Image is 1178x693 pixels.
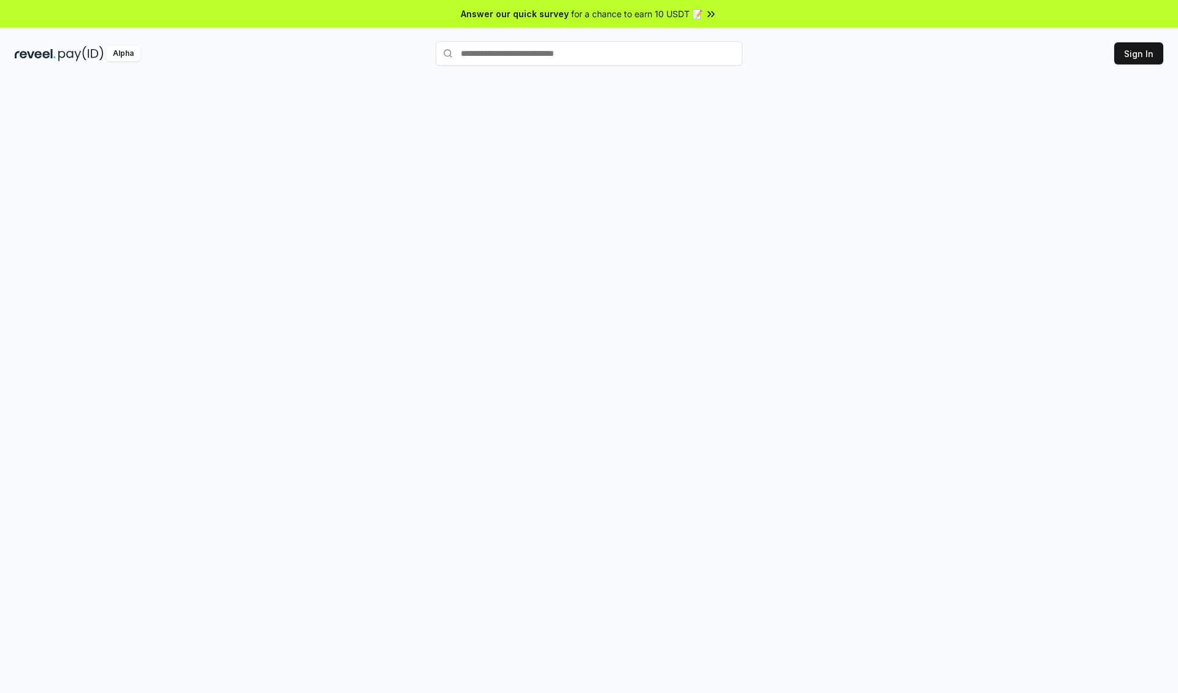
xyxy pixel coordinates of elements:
span: for a chance to earn 10 USDT 📝 [571,7,703,20]
img: reveel_dark [15,46,56,61]
div: Alpha [106,46,141,61]
button: Sign In [1114,42,1163,64]
img: pay_id [58,46,104,61]
span: Answer our quick survey [461,7,569,20]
